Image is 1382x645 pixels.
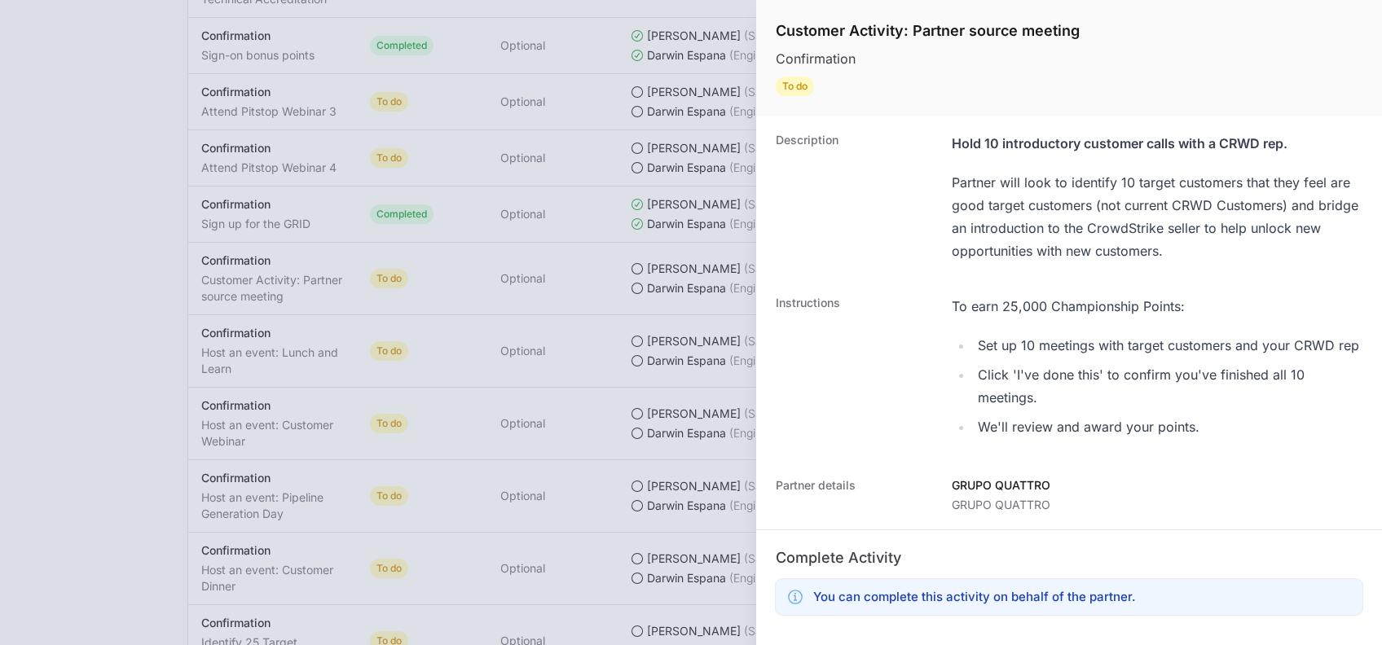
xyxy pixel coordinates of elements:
h2: Complete Activity [776,546,1362,569]
h1: Customer Activity: Partner source meeting [776,20,1080,42]
li: We'll review and award your points. [973,415,1362,438]
dt: Partner details [776,477,932,513]
li: Set up 10 meetings with target customers and your CRWD rep [973,334,1362,357]
p: GRUPO QUATTRO [952,497,1050,513]
div: Hold 10 introductory customer calls with a CRWD rep. [952,132,1362,155]
p: GRUPO QUATTRO [952,477,1050,494]
p: Confirmation [776,49,1080,68]
dt: Instructions [776,295,932,445]
div: Partner will look to identify 10 target customers that they feel are good target customers (not c... [952,171,1362,262]
dt: Description [776,132,932,262]
div: To earn 25,000 Championship Points: [952,295,1362,318]
h3: You can complete this activity on behalf of the partner. [813,587,1136,607]
li: Click 'I've done this' to confirm you've finished all 10 meetings. [973,363,1362,409]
